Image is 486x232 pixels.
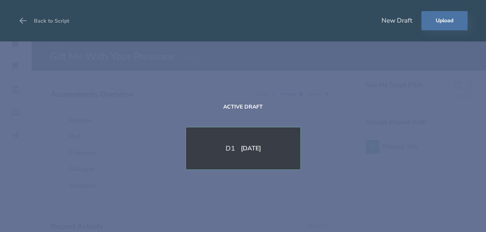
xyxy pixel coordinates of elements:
div: New Draft [382,16,412,25]
div: D 1 [226,144,241,153]
button: Upload [421,11,468,30]
div: D1[DATE] [186,127,301,170]
button: Back to Script [18,10,69,31]
div: [DATE] [241,145,261,151]
div: Active Draft [223,104,263,127]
